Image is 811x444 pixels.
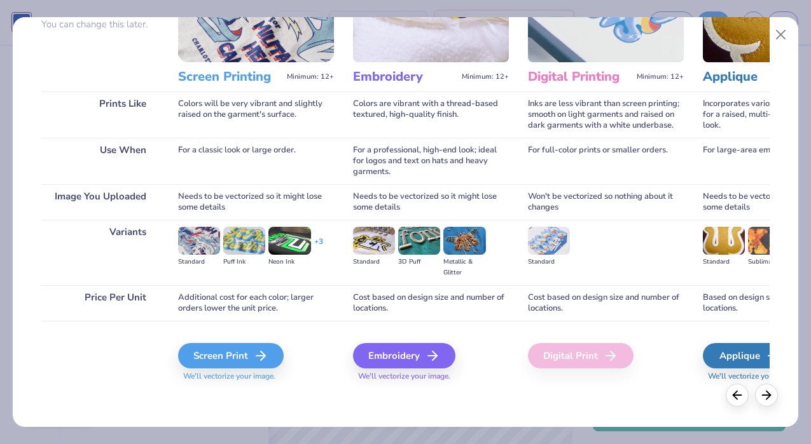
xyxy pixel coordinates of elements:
[314,236,323,258] div: + 3
[353,227,395,255] img: Standard
[703,257,745,267] div: Standard
[178,138,334,184] div: For a classic look or large order.
[178,371,334,382] span: We'll vectorize your image.
[528,138,684,184] div: For full-color prints or smaller orders.
[769,23,793,47] button: Close
[443,257,485,278] div: Metallic & Glitter
[353,69,457,85] h3: Embroidery
[528,257,570,267] div: Standard
[41,220,159,285] div: Variants
[223,257,265,267] div: Puff Ink
[178,257,220,267] div: Standard
[443,227,485,255] img: Metallic & Glitter
[41,19,159,30] p: You can change this later.
[462,72,509,81] span: Minimum: 12+
[398,257,440,267] div: 3D Puff
[703,227,745,255] img: Standard
[353,343,455,368] div: Embroidery
[287,72,334,81] span: Minimum: 12+
[223,227,265,255] img: Puff Ink
[528,91,684,138] div: Inks are less vibrant than screen printing; smooth on light garments and raised on dark garments ...
[268,227,310,255] img: Neon Ink
[703,69,807,85] h3: Applique
[398,227,440,255] img: 3D Puff
[703,343,796,368] div: Applique
[41,285,159,321] div: Price Per Unit
[528,69,632,85] h3: Digital Printing
[528,227,570,255] img: Standard
[178,343,284,368] div: Screen Print
[353,257,395,267] div: Standard
[637,72,684,81] span: Minimum: 12+
[178,285,334,321] div: Additional cost for each color; larger orders lower the unit price.
[178,69,282,85] h3: Screen Printing
[178,184,334,220] div: Needs to be vectorized so it might lose some details
[178,227,220,255] img: Standard
[528,285,684,321] div: Cost based on design size and number of locations.
[528,343,634,368] div: Digital Print
[41,138,159,184] div: Use When
[353,91,509,138] div: Colors are vibrant with a thread-based textured, high-quality finish.
[748,257,790,267] div: Sublimated
[528,184,684,220] div: Won't be vectorized so nothing about it changes
[41,184,159,220] div: Image You Uploaded
[353,184,509,220] div: Needs to be vectorized so it might lose some details
[353,285,509,321] div: Cost based on design size and number of locations.
[353,138,509,184] div: For a professional, high-end look; ideal for logos and text on hats and heavy garments.
[178,91,334,138] div: Colors will be very vibrant and slightly raised on the garment's surface.
[748,227,790,255] img: Sublimated
[41,91,159,138] div: Prints Like
[353,371,509,382] span: We'll vectorize your image.
[268,257,310,267] div: Neon Ink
